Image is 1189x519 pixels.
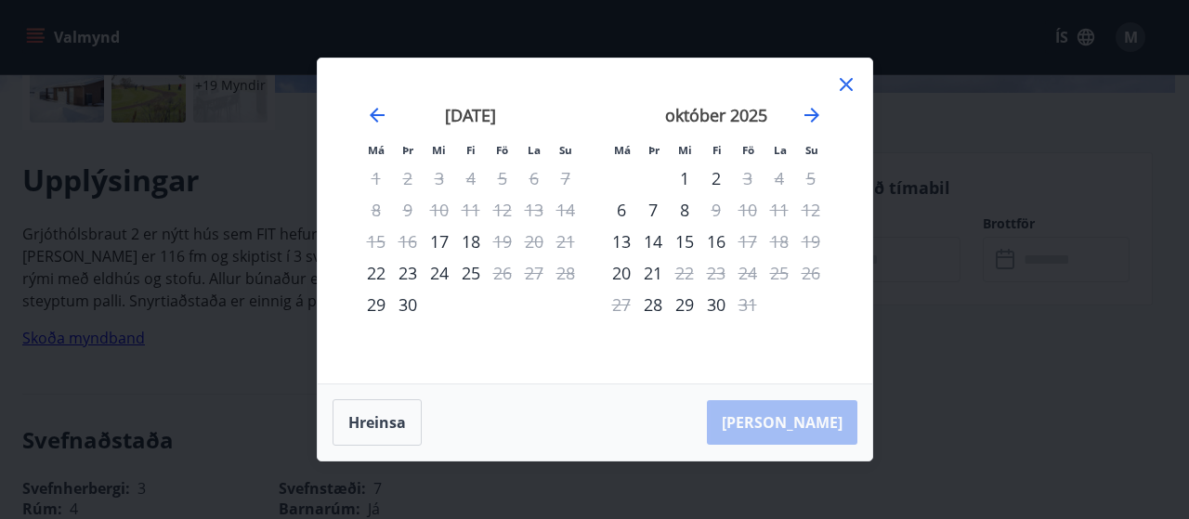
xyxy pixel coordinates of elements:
[360,226,392,257] td: Not available. mánudagur, 15. september 2025
[774,143,787,157] small: La
[550,194,581,226] td: Not available. sunnudagur, 14. september 2025
[764,226,795,257] td: Not available. laugardagur, 18. október 2025
[424,194,455,226] td: Not available. miðvikudagur, 10. september 2025
[424,226,455,257] div: Aðeins innritun í boði
[700,194,732,226] td: Not available. fimmtudagur, 9. október 2025
[732,162,764,194] td: Not available. föstudagur, 3. október 2025
[333,399,422,446] button: Hreinsa
[606,226,637,257] td: Choose mánudagur, 13. október 2025 as your check-in date. It’s available.
[606,226,637,257] div: Aðeins innritun í boði
[424,226,455,257] td: Choose miðvikudagur, 17. september 2025 as your check-in date. It’s available.
[392,194,424,226] td: Not available. þriðjudagur, 9. september 2025
[795,257,827,289] td: Not available. sunnudagur, 26. október 2025
[669,257,700,289] td: Not available. miðvikudagur, 22. október 2025
[432,143,446,157] small: Mi
[392,162,424,194] td: Not available. þriðjudagur, 2. september 2025
[795,162,827,194] td: Not available. sunnudagur, 5. október 2025
[795,226,827,257] td: Not available. sunnudagur, 19. október 2025
[700,226,732,257] td: Choose fimmtudagur, 16. október 2025 as your check-in date. It’s available.
[669,194,700,226] div: 8
[669,226,700,257] div: 15
[637,289,669,320] td: Choose þriðjudagur, 28. október 2025 as your check-in date. It’s available.
[732,226,764,257] td: Not available. föstudagur, 17. október 2025
[606,257,637,289] div: Aðeins innritun í boði
[487,162,518,194] td: Not available. föstudagur, 5. september 2025
[496,143,508,157] small: Fö
[360,289,392,320] div: Aðeins innritun í boði
[700,226,732,257] div: 16
[606,257,637,289] td: Choose mánudagur, 20. október 2025 as your check-in date. It’s available.
[392,289,424,320] div: 30
[669,289,700,320] div: 29
[700,257,732,289] td: Not available. fimmtudagur, 23. október 2025
[445,104,496,126] strong: [DATE]
[700,162,732,194] div: 2
[801,104,823,126] div: Move forward to switch to the next month.
[732,162,764,194] div: Aðeins útritun í boði
[402,143,413,157] small: Þr
[424,162,455,194] td: Not available. miðvikudagur, 3. september 2025
[455,226,487,257] td: Choose fimmtudagur, 18. september 2025 as your check-in date. It’s available.
[392,289,424,320] td: Choose þriðjudagur, 30. september 2025 as your check-in date. It’s available.
[368,143,385,157] small: Má
[669,226,700,257] td: Choose miðvikudagur, 15. október 2025 as your check-in date. It’s available.
[550,257,581,289] td: Not available. sunnudagur, 28. september 2025
[732,257,764,289] td: Not available. föstudagur, 24. október 2025
[392,226,424,257] td: Not available. þriðjudagur, 16. september 2025
[487,226,518,257] div: Aðeins útritun í boði
[392,257,424,289] td: Choose þriðjudagur, 23. september 2025 as your check-in date. It’s available.
[424,257,455,289] td: Choose miðvikudagur, 24. september 2025 as your check-in date. It’s available.
[487,194,518,226] td: Not available. föstudagur, 12. september 2025
[455,194,487,226] td: Not available. fimmtudagur, 11. september 2025
[518,226,550,257] td: Not available. laugardagur, 20. september 2025
[466,143,476,157] small: Fi
[606,289,637,320] td: Not available. mánudagur, 27. október 2025
[669,162,700,194] div: 1
[392,257,424,289] div: 23
[669,289,700,320] td: Choose miðvikudagur, 29. október 2025 as your check-in date. It’s available.
[669,162,700,194] td: Choose miðvikudagur, 1. október 2025 as your check-in date. It’s available.
[764,162,795,194] td: Not available. laugardagur, 4. október 2025
[742,143,754,157] small: Fö
[648,143,660,157] small: Þr
[455,257,487,289] div: 25
[732,289,764,320] td: Not available. föstudagur, 31. október 2025
[732,194,764,226] td: Not available. föstudagur, 10. október 2025
[637,194,669,226] td: Choose þriðjudagur, 7. október 2025 as your check-in date. It’s available.
[518,194,550,226] td: Not available. laugardagur, 13. september 2025
[518,257,550,289] td: Not available. laugardagur, 27. september 2025
[700,289,732,320] td: Choose fimmtudagur, 30. október 2025 as your check-in date. It’s available.
[559,143,572,157] small: Su
[606,194,637,226] div: Aðeins innritun í boði
[805,143,818,157] small: Su
[487,257,518,289] td: Not available. föstudagur, 26. september 2025
[732,226,764,257] div: Aðeins útritun í boði
[518,162,550,194] td: Not available. laugardagur, 6. september 2025
[712,143,722,157] small: Fi
[360,257,392,289] div: Aðeins innritun í boði
[700,194,732,226] div: Aðeins útritun í boði
[637,194,669,226] div: 7
[528,143,541,157] small: La
[637,226,669,257] div: 14
[614,143,631,157] small: Má
[360,257,392,289] td: Choose mánudagur, 22. september 2025 as your check-in date. It’s available.
[795,194,827,226] td: Not available. sunnudagur, 12. október 2025
[637,257,669,289] div: 21
[700,289,732,320] div: 30
[637,257,669,289] td: Choose þriðjudagur, 21. október 2025 as your check-in date. It’s available.
[360,162,392,194] td: Not available. mánudagur, 1. september 2025
[455,257,487,289] td: Choose fimmtudagur, 25. september 2025 as your check-in date. It’s available.
[732,289,764,320] div: Aðeins útritun í boði
[360,194,392,226] td: Not available. mánudagur, 8. september 2025
[764,194,795,226] td: Not available. laugardagur, 11. október 2025
[637,226,669,257] td: Choose þriðjudagur, 14. október 2025 as your check-in date. It’s available.
[550,226,581,257] td: Not available. sunnudagur, 21. september 2025
[340,81,850,361] div: Calendar
[606,194,637,226] td: Choose mánudagur, 6. október 2025 as your check-in date. It’s available.
[455,226,487,257] div: 18
[669,194,700,226] td: Choose miðvikudagur, 8. október 2025 as your check-in date. It’s available.
[764,257,795,289] td: Not available. laugardagur, 25. október 2025
[455,162,487,194] td: Not available. fimmtudagur, 4. september 2025
[424,257,455,289] div: 24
